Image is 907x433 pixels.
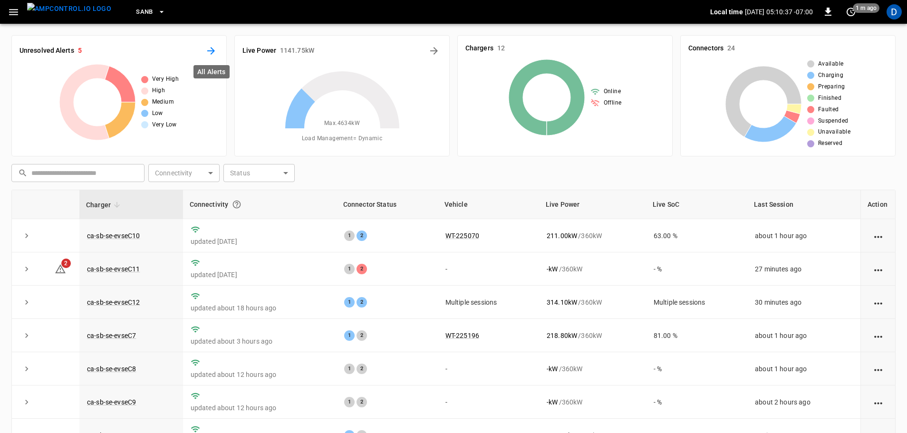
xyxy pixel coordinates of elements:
a: WT-225196 [445,332,479,339]
span: Offline [604,98,622,108]
div: 2 [357,297,367,308]
span: Finished [818,94,841,103]
button: expand row [19,262,34,276]
td: about 1 hour ago [747,319,860,352]
span: Charging [818,71,843,80]
div: 1 [344,397,355,407]
a: ca-sb-se-evseC11 [87,265,140,273]
div: action cell options [872,364,884,374]
span: Available [818,59,844,69]
a: ca-sb-se-evseC7 [87,332,136,339]
td: 27 minutes ago [747,252,860,286]
td: - [438,252,539,286]
span: Unavailable [818,127,850,137]
th: Action [860,190,895,219]
span: Reserved [818,139,842,148]
p: - kW [547,364,558,374]
span: Preparing [818,82,845,92]
p: updated [DATE] [191,237,329,246]
p: - kW [547,397,558,407]
h6: Connectors [688,43,724,54]
button: expand row [19,328,34,343]
td: - % [646,352,747,385]
button: expand row [19,362,34,376]
h6: Live Power [242,46,276,56]
div: action cell options [872,397,884,407]
th: Live SoC [646,190,747,219]
span: Medium [152,97,174,107]
a: WT-225070 [445,232,479,240]
div: action cell options [872,264,884,274]
span: Online [604,87,621,96]
button: expand row [19,295,34,309]
a: ca-sb-se-evseC8 [87,365,136,373]
span: Very High [152,75,179,84]
p: Local time [710,7,743,17]
th: Live Power [539,190,646,219]
span: Load Management = Dynamic [302,134,383,144]
p: updated about 18 hours ago [191,303,329,313]
button: expand row [19,395,34,409]
a: ca-sb-se-evseC10 [87,232,140,240]
p: updated [DATE] [191,270,329,279]
div: 2 [357,330,367,341]
button: Connection between the charger and our software. [228,196,245,213]
th: Last Session [747,190,860,219]
span: Suspended [818,116,849,126]
td: Multiple sessions [438,286,539,319]
img: ampcontrol.io logo [27,3,111,15]
a: 2 [55,264,66,272]
div: / 360 kW [547,364,638,374]
p: 314.10 kW [547,298,577,307]
p: updated about 3 hours ago [191,337,329,346]
td: 81.00 % [646,319,747,352]
div: action cell options [872,298,884,307]
p: 211.00 kW [547,231,577,241]
td: 63.00 % [646,219,747,252]
td: Multiple sessions [646,286,747,319]
div: All Alerts [193,65,230,78]
div: / 360 kW [547,397,638,407]
div: profile-icon [887,4,902,19]
td: about 2 hours ago [747,385,860,419]
h6: Chargers [465,43,493,54]
div: 1 [344,297,355,308]
div: 1 [344,364,355,374]
div: 1 [344,231,355,241]
div: / 360 kW [547,331,638,340]
h6: 5 [78,46,82,56]
span: SanB [136,7,153,18]
div: / 360 kW [547,231,638,241]
th: Vehicle [438,190,539,219]
div: / 360 kW [547,298,638,307]
h6: 24 [727,43,735,54]
th: Connector Status [337,190,438,219]
span: Charger [86,199,123,211]
span: Very Low [152,120,177,130]
h6: Unresolved Alerts [19,46,74,56]
td: - % [646,385,747,419]
div: 2 [357,264,367,274]
span: Max. 4634 kW [324,119,360,128]
h6: 12 [497,43,505,54]
button: SanB [132,3,169,21]
div: action cell options [872,331,884,340]
div: 1 [344,330,355,341]
div: / 360 kW [547,264,638,274]
a: ca-sb-se-evseC12 [87,298,140,306]
button: Energy Overview [426,43,442,58]
div: 2 [357,231,367,241]
p: - kW [547,264,558,274]
button: expand row [19,229,34,243]
p: updated about 12 hours ago [191,370,329,379]
span: Faulted [818,105,839,115]
div: Connectivity [190,196,330,213]
span: High [152,86,165,96]
span: Low [152,109,163,118]
p: updated about 12 hours ago [191,403,329,413]
button: All Alerts [203,43,219,58]
td: 30 minutes ago [747,286,860,319]
a: ca-sb-se-evseC9 [87,398,136,406]
div: 1 [344,264,355,274]
span: 1 m ago [853,3,879,13]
